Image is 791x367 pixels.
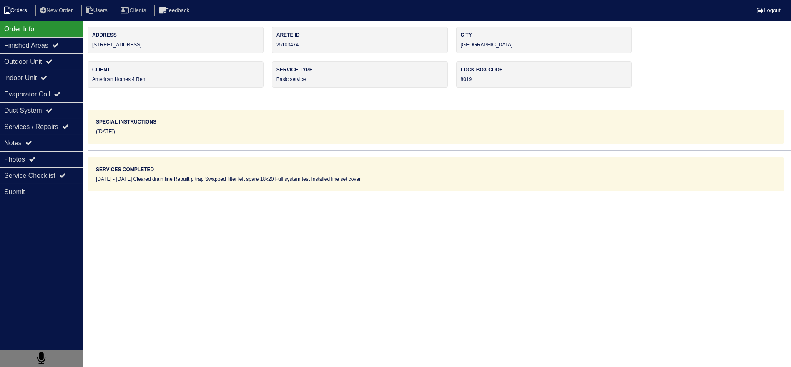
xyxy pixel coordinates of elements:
[88,61,264,88] div: American Homes 4 Rent
[81,5,114,16] li: Users
[272,27,448,53] div: 25103474
[88,27,264,53] div: [STREET_ADDRESS]
[35,5,79,16] li: New Order
[461,66,628,73] label: Lock box code
[81,7,114,13] a: Users
[456,61,632,88] div: 8019
[154,5,196,16] li: Feedback
[276,31,443,39] label: Arete ID
[116,7,153,13] a: Clients
[96,175,776,183] div: [DATE] - [DATE] Cleared drain line Rebuilt p trap Swapped filter left spare 18x20 Full system tes...
[276,66,443,73] label: Service Type
[96,128,776,135] div: ([DATE])
[96,166,154,173] label: Services Completed
[116,5,153,16] li: Clients
[456,27,632,53] div: [GEOGRAPHIC_DATA]
[96,118,156,126] label: Special Instructions
[92,66,259,73] label: Client
[461,31,628,39] label: City
[35,7,79,13] a: New Order
[272,61,448,88] div: Basic service
[92,31,259,39] label: Address
[757,7,781,13] a: Logout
